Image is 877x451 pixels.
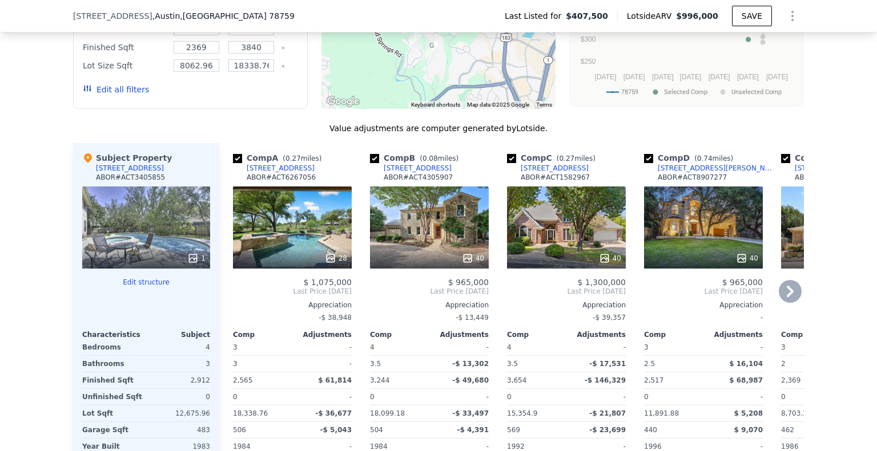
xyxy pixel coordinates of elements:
[664,88,707,96] text: Selected Comp
[370,287,489,296] span: Last Price [DATE]
[370,343,375,351] span: 4
[82,278,210,287] button: Edit structure
[295,339,352,355] div: -
[432,389,489,405] div: -
[589,426,626,434] span: -$ 23,699
[569,339,626,355] div: -
[507,356,564,372] div: 3.5
[581,58,596,66] text: $250
[318,376,352,384] span: $ 61,814
[781,376,800,384] span: 2,369
[559,155,574,162] span: 0.27
[152,10,295,22] span: , Austin
[781,343,786,351] span: 3
[599,253,621,264] div: 40
[644,426,657,434] span: 440
[233,409,268,417] span: 18,338.76
[521,173,590,182] div: ABOR # ACT1582967
[411,101,460,109] button: Keyboard shortcuts
[384,173,453,182] div: ABOR # ACT4305907
[781,5,804,27] button: Show Options
[621,88,638,96] text: 78759
[432,339,489,355] div: -
[233,330,292,339] div: Comp
[507,330,566,339] div: Comp
[581,35,596,43] text: $300
[370,393,375,401] span: 0
[82,330,146,339] div: Characteristics
[456,314,489,322] span: -$ 13,449
[781,330,840,339] div: Comp
[148,339,210,355] div: 4
[281,46,285,50] button: Clear
[507,376,526,384] span: 3,654
[552,155,600,162] span: ( miles)
[233,356,290,372] div: 3
[507,287,626,296] span: Last Price [DATE]
[746,26,750,33] text: B
[577,278,626,287] span: $ 1,300,000
[680,73,702,81] text: [DATE]
[148,405,210,421] div: 12,675.96
[589,360,626,368] span: -$ 17,531
[644,300,763,310] div: Appreciation
[781,393,786,401] span: 0
[507,393,512,401] span: 0
[285,155,301,162] span: 0.27
[676,11,718,21] span: $996,000
[295,389,352,405] div: -
[781,409,811,417] span: 8,703.29
[521,164,589,173] div: [STREET_ADDRESS]
[324,94,362,109] a: Open this area in Google Maps (opens a new window)
[652,73,674,81] text: [DATE]
[148,356,210,372] div: 3
[737,73,759,81] text: [DATE]
[731,88,782,96] text: Unselected Comp
[146,330,210,339] div: Subject
[644,330,703,339] div: Comp
[462,253,484,264] div: 40
[295,356,352,372] div: -
[83,84,149,95] button: Edit all filters
[82,405,144,421] div: Lot Sqft
[781,152,874,164] div: Comp E
[247,173,316,182] div: ABOR # ACT6267056
[644,356,701,372] div: 2.5
[644,393,649,401] span: 0
[644,343,649,351] span: 3
[247,164,315,173] div: [STREET_ADDRESS]
[292,330,352,339] div: Adjustments
[795,164,863,173] div: [STREET_ADDRESS]
[82,339,144,355] div: Bedrooms
[766,73,788,81] text: [DATE]
[233,300,352,310] div: Appreciation
[658,173,727,182] div: ABOR # ACT8907277
[148,422,210,438] div: 483
[370,409,405,417] span: 18,099.18
[644,287,763,296] span: Last Price [DATE]
[795,173,864,182] div: ABOR # ACT3559418
[623,73,645,81] text: [DATE]
[82,422,144,438] div: Garage Sqft
[732,6,772,26] button: SAVE
[82,152,172,164] div: Subject Property
[595,73,617,81] text: [DATE]
[589,409,626,417] span: -$ 21,807
[507,164,589,173] a: [STREET_ADDRESS]
[709,73,730,81] text: [DATE]
[690,155,738,162] span: ( miles)
[83,39,167,55] div: Finished Sqft
[83,58,167,74] div: Lot Size Sqft
[706,339,763,355] div: -
[180,11,295,21] span: , [GEOGRAPHIC_DATA] 78759
[187,253,206,264] div: 1
[415,155,463,162] span: ( miles)
[761,29,765,36] text: J
[233,152,326,164] div: Comp A
[536,101,552,108] a: Terms (opens in new tab)
[467,101,529,108] span: Map data ©2025 Google
[734,426,763,434] span: $ 9,070
[706,389,763,405] div: -
[627,10,676,22] span: Lotside ARV
[585,376,626,384] span: -$ 146,329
